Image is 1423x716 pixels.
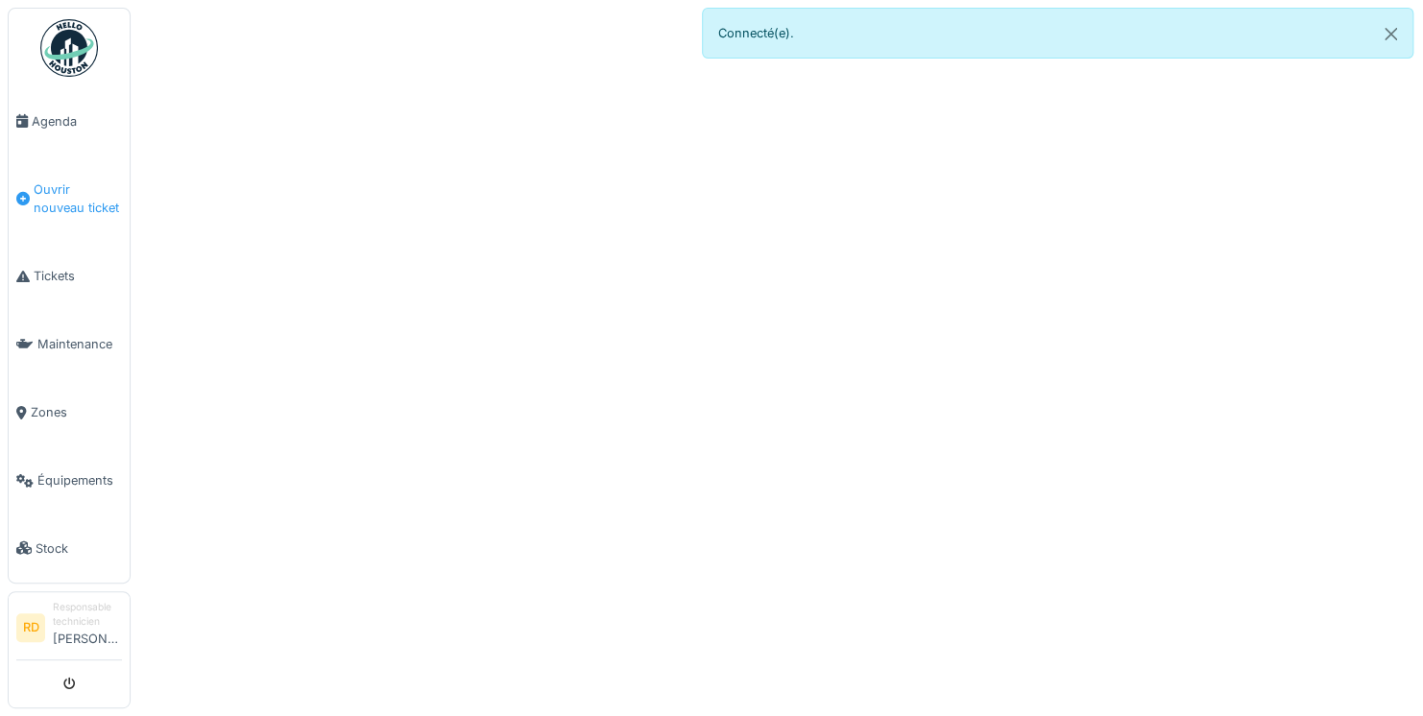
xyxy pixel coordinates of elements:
[16,613,45,642] li: RD
[1369,9,1412,60] button: Close
[16,600,122,660] a: RD Responsable technicien[PERSON_NAME]
[9,310,130,378] a: Maintenance
[34,267,122,285] span: Tickets
[53,600,122,630] div: Responsable technicien
[53,600,122,656] li: [PERSON_NAME]
[34,180,122,217] span: Ouvrir nouveau ticket
[31,403,122,421] span: Zones
[702,8,1413,59] div: Connecté(e).
[9,446,130,514] a: Équipements
[37,471,122,489] span: Équipements
[9,87,130,155] a: Agenda
[37,335,122,353] span: Maintenance
[36,539,122,558] span: Stock
[40,19,98,77] img: Badge_color-CXgf-gQk.svg
[9,514,130,583] a: Stock
[9,242,130,310] a: Tickets
[32,112,122,131] span: Agenda
[9,378,130,446] a: Zones
[9,155,130,242] a: Ouvrir nouveau ticket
